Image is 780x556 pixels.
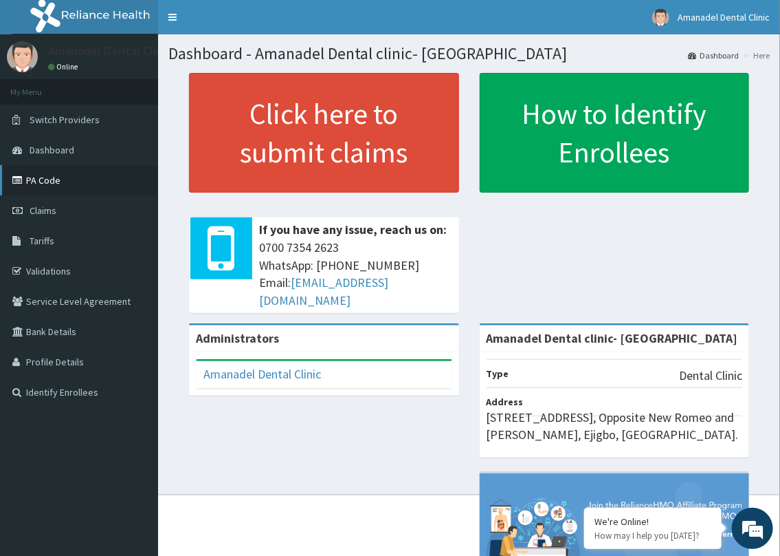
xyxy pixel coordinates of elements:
span: Dashboard [30,144,74,156]
a: How to Identify Enrollees [480,73,750,193]
p: How may I help you today? [594,530,711,542]
li: Here [740,50,770,61]
a: Online [48,62,81,72]
a: [EMAIL_ADDRESS][DOMAIN_NAME] [259,275,388,308]
img: User Image [652,9,669,26]
a: Amanadel Dental Clinic [203,366,321,382]
h1: Dashboard - Amanadel Dental clinic- [GEOGRAPHIC_DATA] [168,45,770,63]
span: Tariffs [30,235,54,247]
strong: Amanadel Dental clinic- [GEOGRAPHIC_DATA] [487,330,738,346]
span: Amanadel Dental Clinic [678,11,770,23]
img: User Image [7,41,38,72]
p: Dental Clinic [679,367,742,385]
b: Type [487,367,509,380]
a: Click here to submit claims [189,73,459,193]
p: Amanadel Dental Clinic [48,45,172,57]
span: Claims [30,204,56,217]
div: We're Online! [594,515,711,528]
a: Dashboard [688,50,739,61]
p: [STREET_ADDRESS], Opposite New Romeo and [PERSON_NAME], Ejigbo, [GEOGRAPHIC_DATA]. [487,409,743,444]
span: 0700 7354 2623 WhatsApp: [PHONE_NUMBER] Email: [259,239,452,310]
span: Switch Providers [30,114,100,126]
b: Address [487,396,524,408]
b: Administrators [196,330,279,346]
b: If you have any issue, reach us on: [259,222,447,237]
